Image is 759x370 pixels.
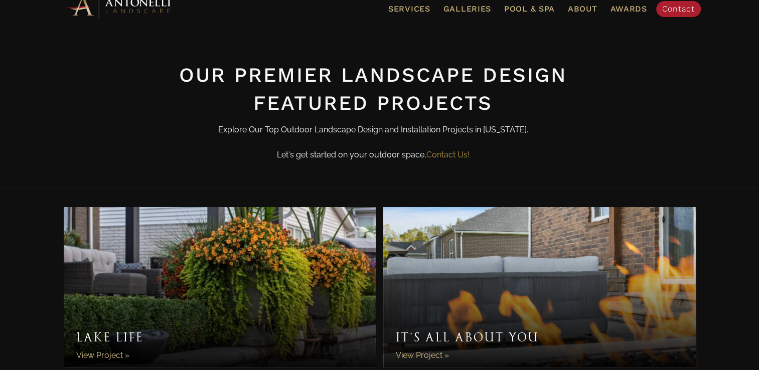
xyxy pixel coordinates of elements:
a: Services [384,3,434,16]
a: Pool & Spa [500,3,559,16]
span: About [568,5,597,13]
span: Awards [610,4,647,14]
span: Services [388,5,430,13]
a: Contact [656,1,701,17]
a: Awards [606,3,651,16]
span: Galleries [443,4,491,14]
p: Let's get started on your outdoor space, [155,147,591,167]
h1: Our Premier Landscape Design Featured Projects [155,61,591,117]
span: Pool & Spa [504,4,555,14]
a: Galleries [439,3,495,16]
a: Contact Us! [426,150,470,159]
a: About [564,3,601,16]
span: Contact [662,4,695,14]
p: Explore Our Top Outdoor Landscape Design and Installation Projects in [US_STATE]. [155,122,591,142]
